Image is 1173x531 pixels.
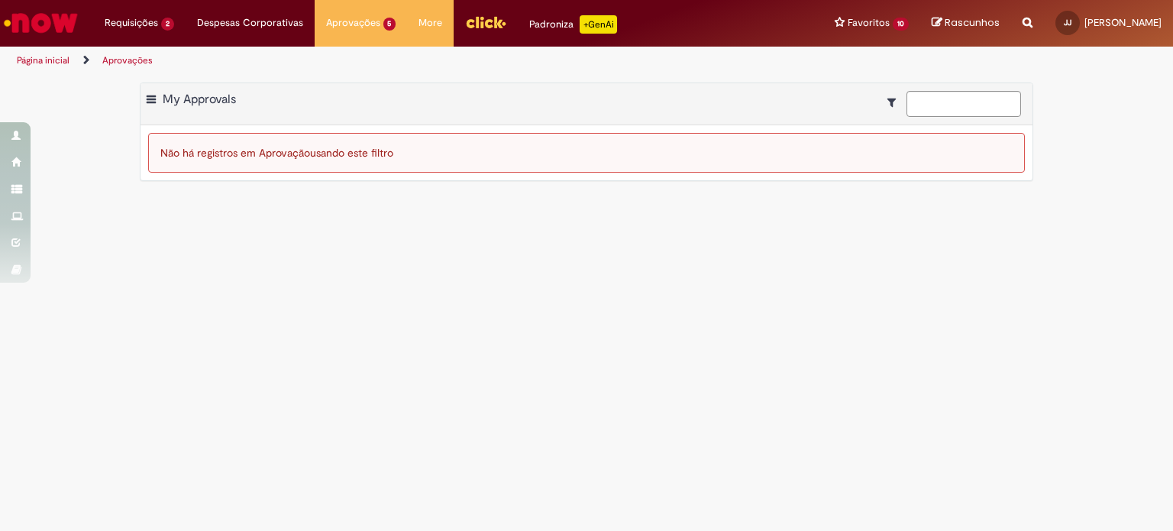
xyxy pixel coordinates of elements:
[529,15,617,34] div: Padroniza
[197,15,303,31] span: Despesas Corporativas
[11,47,771,75] ul: Trilhas de página
[418,15,442,31] span: More
[326,15,380,31] span: Aprovações
[310,146,393,160] span: usando este filtro
[2,8,80,38] img: ServiceNow
[1064,18,1071,28] span: JJ
[1084,16,1162,29] span: [PERSON_NAME]
[887,97,903,108] i: Mostrar filtros para: Suas Solicitações
[945,15,1000,30] span: Rascunhos
[161,18,174,31] span: 2
[17,54,69,66] a: Página inicial
[102,54,153,66] a: Aprovações
[383,18,396,31] span: 5
[105,15,158,31] span: Requisições
[163,92,236,107] span: My Approvals
[148,133,1025,173] div: Não há registros em Aprovação
[465,11,506,34] img: click_logo_yellow_360x200.png
[893,18,909,31] span: 10
[932,16,1000,31] a: Rascunhos
[848,15,890,31] span: Favoritos
[580,15,617,34] p: +GenAi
